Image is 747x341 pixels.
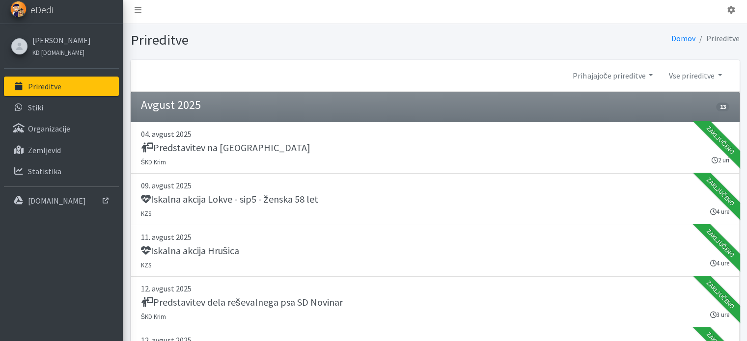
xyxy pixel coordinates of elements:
[131,277,740,328] a: 12. avgust 2025 Predstavitev dela reševalnega psa SD Novinar ŠKD Krim 3 ure Zaključeno
[4,77,119,96] a: Prireditve
[28,103,43,112] p: Stiki
[141,296,343,308] h5: Predstavitev dela reševalnega psa SD Novinar
[32,49,84,56] small: KD [DOMAIN_NAME]
[28,196,86,206] p: [DOMAIN_NAME]
[28,166,61,176] p: Statistika
[10,1,27,17] img: eDedi
[565,66,661,85] a: Prihajajoče prireditve
[661,66,729,85] a: Vse prireditve
[141,245,239,257] h5: Iskalna akcija Hrušica
[141,313,166,320] small: ŠKD Krim
[716,103,729,111] span: 13
[695,31,740,46] li: Prireditve
[141,98,201,112] h4: Avgust 2025
[131,225,740,277] a: 11. avgust 2025 Iskalna akcija Hrušica KZS 4 ure Zaključeno
[141,128,729,140] p: 04. avgust 2025
[141,231,729,243] p: 11. avgust 2025
[141,158,166,166] small: ŠKD Krim
[28,124,70,133] p: Organizacije
[131,31,432,49] h1: Prireditve
[131,122,740,174] a: 04. avgust 2025 Predstavitev na [GEOGRAPHIC_DATA] ŠKD Krim 2 uri Zaključeno
[141,210,151,217] small: KZS
[4,98,119,117] a: Stiki
[4,140,119,160] a: Zemljevid
[4,191,119,210] a: [DOMAIN_NAME]
[32,34,91,46] a: [PERSON_NAME]
[671,33,695,43] a: Domov
[131,174,740,225] a: 09. avgust 2025 Iskalna akcija Lokve - sip5 - ženska 58 let KZS 4 ure Zaključeno
[141,283,729,294] p: 12. avgust 2025
[32,46,91,58] a: KD [DOMAIN_NAME]
[141,261,151,269] small: KZS
[4,119,119,138] a: Organizacije
[141,193,318,205] h5: Iskalna akcija Lokve - sip5 - ženska 58 let
[4,161,119,181] a: Statistika
[28,81,61,91] p: Prireditve
[141,142,310,154] h5: Predstavitev na [GEOGRAPHIC_DATA]
[28,145,61,155] p: Zemljevid
[141,180,729,191] p: 09. avgust 2025
[30,2,53,17] span: eDedi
